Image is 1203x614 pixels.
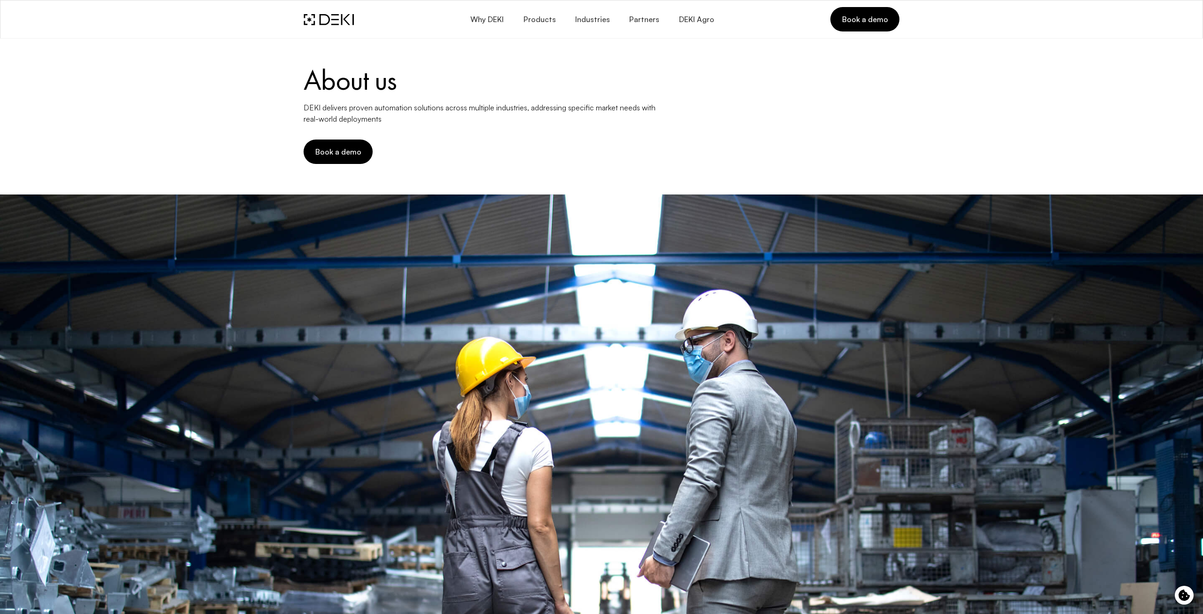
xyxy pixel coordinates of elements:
[304,66,899,94] h1: About us
[513,8,565,31] button: Products
[830,7,899,31] a: Book a demo
[619,8,669,31] a: Partners
[669,8,723,31] a: DEKI Agro
[461,8,513,31] button: Why DEKI
[575,15,610,24] span: Industries
[1175,586,1194,605] button: Cookie control
[470,15,504,24] span: Why DEKI
[304,140,373,164] button: Book a demo
[523,15,555,24] span: Products
[565,8,619,31] button: Industries
[678,15,714,24] span: DEKI Agro
[842,14,888,24] span: Book a demo
[304,102,665,124] p: DEKI delivers proven automation solutions across multiple industries, addressing specific market ...
[315,147,361,157] span: Book a demo
[304,14,354,25] img: DEKI Logo
[629,15,659,24] span: Partners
